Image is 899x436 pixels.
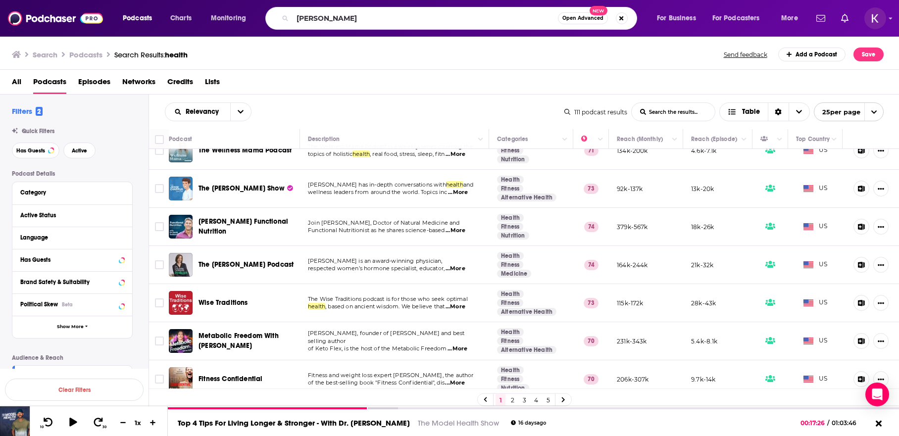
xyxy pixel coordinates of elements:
p: Podcast Details [12,170,133,177]
a: Nutrition [497,155,529,163]
a: Medicine [497,270,531,278]
p: 92k-137k [617,185,643,193]
img: Metabolic Freedom With Ben Azadi [169,329,193,353]
span: The [PERSON_NAME] Show [199,184,285,193]
span: health [352,150,370,157]
span: Show More [57,324,84,330]
button: open menu [706,10,774,26]
p: 28k-43k [691,299,716,307]
button: Show More Button [873,143,889,158]
div: Language [20,234,118,241]
span: 00:17:26 [800,419,827,427]
a: Alternative Health [497,346,556,354]
button: Column Actions [475,134,487,145]
a: The Dr Louise Newson Podcast [169,253,193,277]
div: Power Score [581,133,595,145]
button: open menu [230,103,251,121]
a: Show notifications dropdown [812,10,829,27]
span: Charts [170,11,192,25]
span: The Wellness Mama Podcast [199,146,292,154]
p: 74 [584,260,599,270]
div: Sort Direction [768,103,789,121]
a: Fitness [497,146,523,154]
button: Show More Button [873,181,889,196]
a: Networks [122,74,155,94]
a: 2 [507,394,517,406]
span: New [590,6,607,15]
button: Open AdvancedNew [558,12,608,24]
a: Dr. Jockers Functional Nutrition [169,215,193,239]
button: Category [20,186,124,198]
img: The Jesse Chappus Show [169,177,193,200]
div: Search Results: [114,50,188,59]
span: US [803,374,828,384]
p: 379k-567k [617,223,648,231]
span: Toggle select row [155,184,164,193]
div: Podcast [169,133,192,145]
div: Has Guests [760,133,774,145]
span: [PERSON_NAME] Functional Nutrition [199,217,288,236]
span: ...More [445,379,465,387]
a: Wise Traditions [199,298,248,308]
p: 13k-20k [691,185,714,193]
span: US [803,260,828,270]
h2: Choose View [719,102,810,121]
span: Episodes [78,74,110,94]
button: Show More Button [873,219,889,235]
button: open menu [774,10,810,26]
span: ...More [448,345,467,353]
a: Wise Traditions [169,291,193,315]
span: Toggle select row [155,260,164,269]
div: Active Status [20,212,118,219]
input: Search podcasts, credits, & more... [293,10,558,26]
span: Quick Filters [22,128,54,135]
button: Save [853,48,884,61]
h3: Search [33,50,57,59]
div: Reach (Episode) [691,133,737,145]
button: open menu [650,10,708,26]
a: Health [497,214,524,222]
span: / [827,419,829,427]
div: Search podcasts, credits, & more... [275,7,647,30]
a: The Model Health Show [418,418,499,428]
h2: Choose List sort [165,102,251,121]
a: 3 [519,394,529,406]
img: Fitness Confidential [169,367,193,391]
span: Open Advanced [562,16,603,21]
p: 5.4k-8.1k [691,337,718,345]
span: Toggle select row [155,146,164,155]
span: Table [742,108,760,115]
div: 111 podcast results [564,108,627,116]
button: Political SkewBeta [20,298,124,310]
span: ...More [446,150,465,158]
a: Fitness [497,299,523,307]
div: 1 x [130,419,147,427]
p: 164k-244k [617,261,648,269]
button: Language [20,231,124,243]
span: of the best-selling book "Fitness Confidential", dis [308,379,445,386]
span: , based on ancient wisdom. We believe that [325,303,445,310]
span: Credits [167,74,193,94]
div: Beta [62,301,73,308]
span: Join [PERSON_NAME], Doctor of Natural Medicine and [308,219,460,226]
span: US [803,222,828,232]
button: Brand Safety & Suitability [20,276,124,288]
span: ...More [446,227,465,235]
button: Show More Button [873,295,889,311]
a: Health [497,290,524,298]
button: Show More [12,316,132,338]
span: health [308,303,325,310]
a: [PERSON_NAME] Functional Nutrition [199,217,297,237]
button: Show More Button [873,333,889,349]
button: Column Actions [595,134,606,145]
button: Clear Filters [5,379,144,401]
span: ...More [446,303,465,311]
span: US [803,184,828,194]
button: open menu [814,102,884,121]
p: 71 [584,145,599,155]
p: 70 [584,336,599,346]
a: Podchaser - Follow, Share and Rate Podcasts [8,9,103,28]
p: 70 [584,374,599,384]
